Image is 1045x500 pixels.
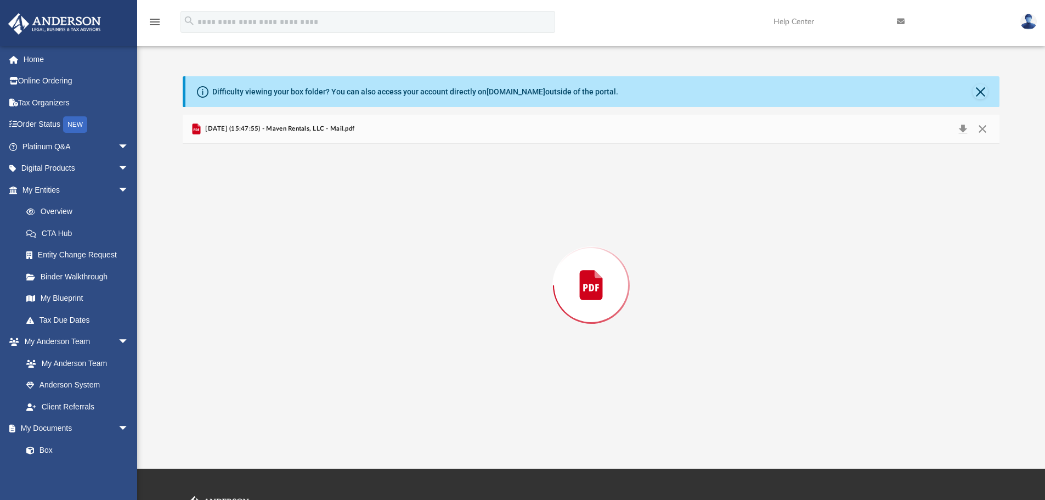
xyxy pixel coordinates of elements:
a: Platinum Q&Aarrow_drop_down [8,136,145,158]
img: User Pic [1020,14,1037,30]
i: menu [148,15,161,29]
a: Meeting Minutes [15,461,140,483]
div: Difficulty viewing your box folder? You can also access your account directly on outside of the p... [212,86,618,98]
div: Preview [183,115,1000,427]
a: My Entitiesarrow_drop_down [8,179,145,201]
button: Download [953,121,973,137]
a: My Blueprint [15,288,140,310]
a: Home [8,48,145,70]
a: Box [15,439,134,461]
span: arrow_drop_down [118,418,140,440]
span: arrow_drop_down [118,158,140,180]
a: Order StatusNEW [8,114,145,136]
a: Tax Organizers [8,92,145,114]
a: Overview [15,201,145,223]
a: Binder Walkthrough [15,266,145,288]
a: My Anderson Teamarrow_drop_down [8,331,140,353]
a: Digital Productsarrow_drop_down [8,158,145,179]
i: search [183,15,195,27]
button: Close [973,84,988,99]
button: Close [973,121,992,137]
a: My Documentsarrow_drop_down [8,418,140,440]
span: arrow_drop_down [118,331,140,353]
a: [DOMAIN_NAME] [487,87,545,96]
div: NEW [63,116,87,133]
a: Tax Due Dates [15,309,145,331]
a: My Anderson Team [15,352,134,374]
a: Entity Change Request [15,244,145,266]
a: CTA Hub [15,222,145,244]
a: Online Ordering [8,70,145,92]
span: arrow_drop_down [118,136,140,158]
a: menu [148,21,161,29]
a: Client Referrals [15,396,140,418]
span: [DATE] (15:47:55) - Maven Rentals, LLC - Mail.pdf [203,124,354,134]
span: arrow_drop_down [118,179,140,201]
a: Anderson System [15,374,140,396]
img: Anderson Advisors Platinum Portal [5,13,104,35]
